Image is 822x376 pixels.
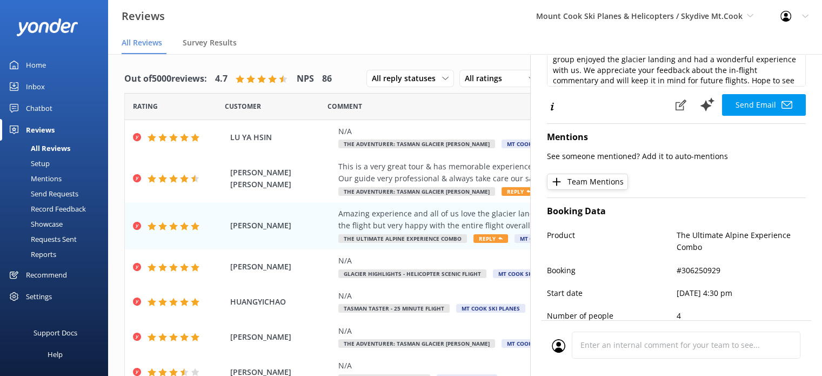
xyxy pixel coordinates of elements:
[6,156,108,171] a: Setup
[547,265,677,276] p: Booking
[26,76,45,97] div: Inbox
[6,171,62,186] div: Mentions
[338,290,732,302] div: N/A
[338,325,732,337] div: N/A
[677,287,806,299] p: [DATE] 4:30 pm
[722,94,806,116] button: Send Email
[547,174,628,190] button: Team Mentions
[122,8,165,25] h3: Reviews
[16,18,78,36] img: yonder-white-logo.png
[215,72,228,86] h4: 4.7
[122,37,162,48] span: All Reviews
[6,201,86,216] div: Record Feedback
[230,331,333,343] span: [PERSON_NAME]
[338,360,732,372] div: N/A
[230,296,333,308] span: HUANGYICHAO
[6,216,63,232] div: Showcase
[230,131,333,143] span: LU YA HSIN
[6,141,70,156] div: All Reviews
[26,119,55,141] div: Reviews
[536,11,743,21] span: Mount Cook Ski Planes & Helicopters / Skydive Mt.Cook
[6,232,108,247] a: Requests Sent
[6,156,50,171] div: Setup
[6,247,56,262] div: Reports
[225,101,261,111] span: Date
[502,339,571,348] span: Mt Cook Ski Planes
[552,339,565,353] img: user_profile.svg
[372,72,442,84] span: All reply statuses
[547,205,806,219] h4: Booking Data
[338,140,495,148] span: The Adventurer: Tasman Glacier [PERSON_NAME]
[502,187,536,196] span: Reply
[183,37,237,48] span: Survey Results
[322,72,332,86] h4: 86
[547,130,806,144] h4: Mentions
[677,310,806,322] p: 4
[133,101,158,111] span: Date
[6,216,108,232] a: Showcase
[6,186,78,201] div: Send Requests
[547,150,806,162] p: See someone mentioned? Add it to auto-mentions
[230,220,333,232] span: [PERSON_NAME]
[297,72,314,86] h4: NPS
[6,141,108,156] a: All Reviews
[547,38,806,87] textarea: Thank you so much, [PERSON_NAME]! We're thrilled you and your group enjoyed the glacier landing a...
[26,54,46,76] div: Home
[6,232,77,247] div: Requests Sent
[328,101,362,111] span: Question
[547,310,677,322] p: Number of people
[547,229,677,254] p: Product
[26,97,52,119] div: Chatbot
[26,286,52,307] div: Settings
[338,304,450,313] span: Tasman Taster - 25 minute flight
[338,339,495,348] span: The Adventurer: Tasman Glacier [PERSON_NAME]
[493,269,562,278] span: Mt Cook Ski Planes
[338,234,467,243] span: The Ultimate Alpine Experience Combo
[6,247,108,262] a: Reports
[338,126,732,137] div: N/A
[338,187,495,196] span: The Adventurer: Tasman Glacier [PERSON_NAME]
[338,255,732,267] div: N/A
[338,269,486,278] span: Glacier Highlights - Helicopter Scenic flight
[338,208,732,232] div: Amazing experience and all of us love the glacier landing! Would be great to have more commentary...
[338,161,732,185] div: This is a very great tour & has memorable experiences. Our guide very professional & always take ...
[230,167,333,191] span: [PERSON_NAME] [PERSON_NAME]
[230,261,333,273] span: [PERSON_NAME]
[456,304,525,313] span: Mt Cook Ski Planes
[124,72,207,86] h4: Out of 5000 reviews:
[6,201,108,216] a: Record Feedback
[514,234,584,243] span: Mt Cook Ski Planes
[473,234,508,243] span: Reply
[6,171,108,186] a: Mentions
[502,140,571,148] span: Mt Cook Ski Planes
[547,287,677,299] p: Start date
[26,264,67,286] div: Recommend
[34,322,77,344] div: Support Docs
[48,344,63,365] div: Help
[465,72,509,84] span: All ratings
[677,229,806,254] p: The Ultimate Alpine Experience Combo
[677,265,806,276] p: #306250929
[6,186,108,201] a: Send Requests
